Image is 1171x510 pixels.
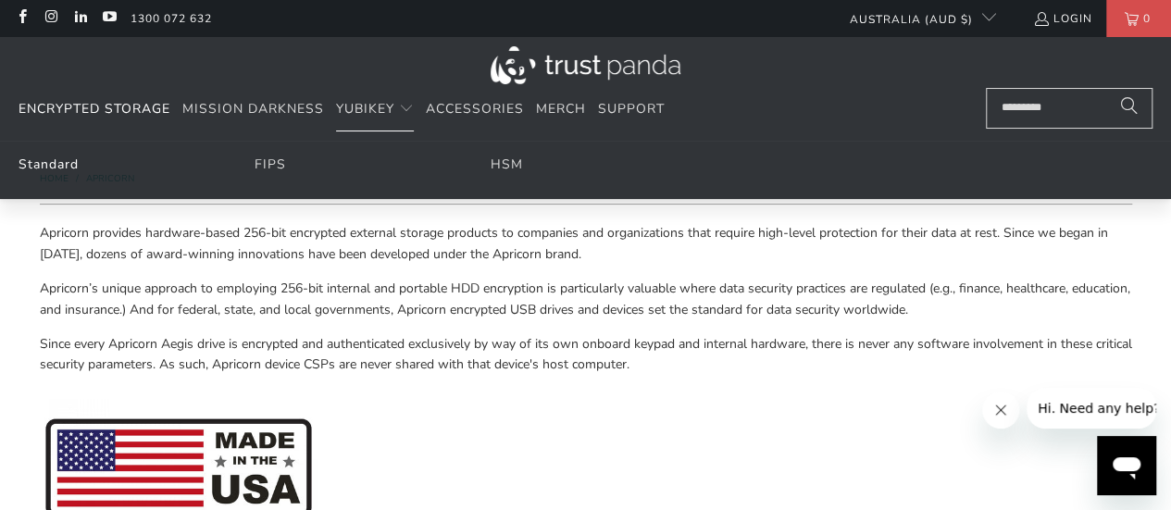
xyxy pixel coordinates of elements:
a: Trust Panda Australia on Instagram [43,11,58,26]
a: FIPS [255,155,286,173]
a: Trust Panda Australia on LinkedIn [72,11,88,26]
span: Merch [536,100,586,118]
a: Encrypted Storage [19,88,170,131]
span: Since every Apricorn Aegis drive is encrypted and authenticated exclusively by way of its own onb... [40,335,1132,373]
span: Encrypted Storage [19,100,170,118]
span: Hi. Need any help? [11,13,133,28]
a: Mission Darkness [182,88,324,131]
a: Trust Panda Australia on Facebook [14,11,30,26]
summary: YubiKey [336,88,414,131]
span: Apricorn’s unique approach to employing 256-bit internal and portable HDD encryption is particula... [40,280,1130,317]
iframe: Button to launch messaging window [1097,436,1156,495]
iframe: Message from company [1027,388,1156,429]
img: Trust Panda Australia [491,46,680,84]
a: Merch [536,88,586,131]
a: Accessories [426,88,524,131]
a: HSM [491,155,523,173]
button: Search [1106,88,1152,129]
a: Support [598,88,665,131]
span: Support [598,100,665,118]
nav: Translation missing: en.navigation.header.main_nav [19,88,665,131]
span: Apricorn provides hardware-based 256-bit encrypted external storage products to companies and org... [40,224,1108,262]
a: Trust Panda Australia on YouTube [101,11,117,26]
iframe: Close message [982,392,1019,429]
a: Standard [19,155,79,173]
input: Search... [986,88,1152,129]
span: Accessories [426,100,524,118]
a: 1300 072 632 [131,8,212,29]
span: YubiKey [336,100,394,118]
span: Mission Darkness [182,100,324,118]
a: Login [1033,8,1092,29]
